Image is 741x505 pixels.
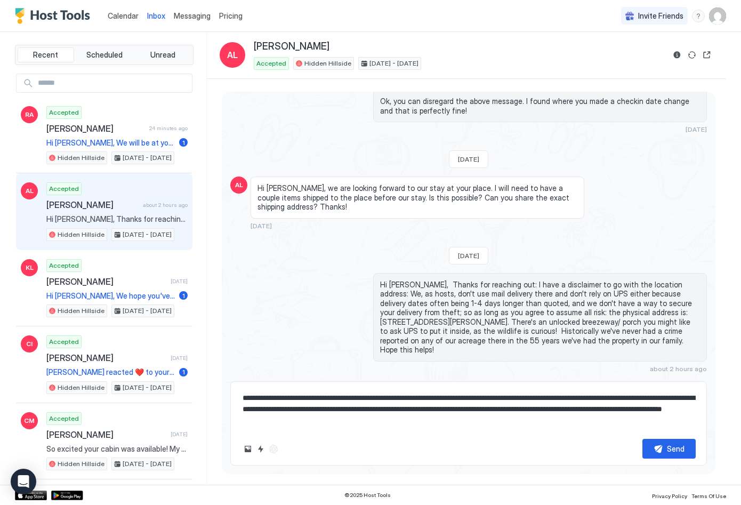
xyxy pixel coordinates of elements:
[123,383,172,392] span: [DATE] - [DATE]
[46,199,139,210] span: [PERSON_NAME]
[123,459,172,469] span: [DATE] - [DATE]
[46,214,188,224] span: Hi [PERSON_NAME], Thanks for reaching out: I have a disclaimer to go with the location address: W...
[26,186,34,196] span: AL
[26,263,34,272] span: KL
[58,459,104,469] span: Hidden Hillside
[58,153,104,163] span: Hidden Hillside
[458,155,479,163] span: [DATE]
[49,414,79,423] span: Accepted
[709,7,726,25] div: User profile
[686,49,698,61] button: Sync reservation
[171,278,188,285] span: [DATE]
[171,355,188,362] span: [DATE]
[254,41,329,53] span: [PERSON_NAME]
[25,110,34,119] span: RA
[123,306,172,316] span: [DATE] - [DATE]
[652,490,687,501] a: Privacy Policy
[49,184,79,194] span: Accepted
[46,367,175,377] span: [PERSON_NAME] reacted ❤️ to your message "Hi [PERSON_NAME], Just a reminder that your check-out i...
[692,10,705,22] div: menu
[49,108,79,117] span: Accepted
[638,11,683,21] span: Invite Friends
[667,443,684,454] div: Send
[254,443,267,455] button: Quick reply
[33,50,58,60] span: Recent
[182,368,185,376] span: 1
[108,11,139,20] span: Calendar
[235,180,243,190] span: AL
[134,47,191,62] button: Unread
[46,352,166,363] span: [PERSON_NAME]
[149,125,188,132] span: 24 minutes ago
[256,59,286,68] span: Accepted
[650,365,707,373] span: about 2 hours ago
[15,8,95,24] a: Host Tools Logo
[219,11,243,21] span: Pricing
[182,139,185,147] span: 1
[171,431,188,438] span: [DATE]
[108,10,139,21] a: Calendar
[24,416,35,426] span: CM
[671,49,683,61] button: Reservation information
[143,202,188,209] span: about 2 hours ago
[46,123,145,134] span: [PERSON_NAME]
[700,49,713,61] button: Open reservation
[150,50,175,60] span: Unread
[15,491,47,500] a: App Store
[51,491,83,500] a: Google Play Store
[46,276,166,287] span: [PERSON_NAME]
[174,10,211,21] a: Messaging
[15,45,194,65] div: tab-group
[26,339,33,349] span: CI
[49,337,79,347] span: Accepted
[652,493,687,499] span: Privacy Policy
[147,11,165,20] span: Inbox
[123,153,172,163] span: [DATE] - [DATE]
[257,183,577,212] span: Hi [PERSON_NAME], we are looking forward to our stay at your place. I will need to have a couple ...
[76,47,133,62] button: Scheduled
[46,291,175,301] span: Hi [PERSON_NAME], We hope you've been enjoying your stay! Your check-out time [DATE] is at 11AM. ...
[58,383,104,392] span: Hidden Hillside
[458,252,479,260] span: [DATE]
[691,490,726,501] a: Terms Of Use
[46,429,166,440] span: [PERSON_NAME]
[369,59,418,68] span: [DATE] - [DATE]
[344,492,391,499] span: © 2025 Host Tools
[227,49,238,61] span: AL
[123,230,172,239] span: [DATE] - [DATE]
[86,50,123,60] span: Scheduled
[34,74,192,92] input: Input Field
[174,11,211,20] span: Messaging
[380,97,700,115] span: Ok, you can disregard the above message. I found where you made a checkin date change and that is...
[182,292,185,300] span: 1
[380,280,700,355] span: Hi [PERSON_NAME], Thanks for reaching out: I have a disclaimer to go with the location address: W...
[241,443,254,455] button: Upload image
[304,59,351,68] span: Hidden Hillside
[251,222,272,230] span: [DATE]
[691,493,726,499] span: Terms Of Use
[58,306,104,316] span: Hidden Hillside
[18,47,74,62] button: Recent
[46,138,175,148] span: Hi [PERSON_NAME], We will be at your Airbnb [DATE][DATE] in the afternoon. We are on the road for...
[147,10,165,21] a: Inbox
[46,444,188,454] span: So excited your cabin was available! My son and his girlfriend surprised us! Just a couple questi...
[58,230,104,239] span: Hidden Hillside
[686,125,707,133] span: [DATE]
[49,261,79,270] span: Accepted
[642,439,696,459] button: Send
[11,469,36,494] div: Open Intercom Messenger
